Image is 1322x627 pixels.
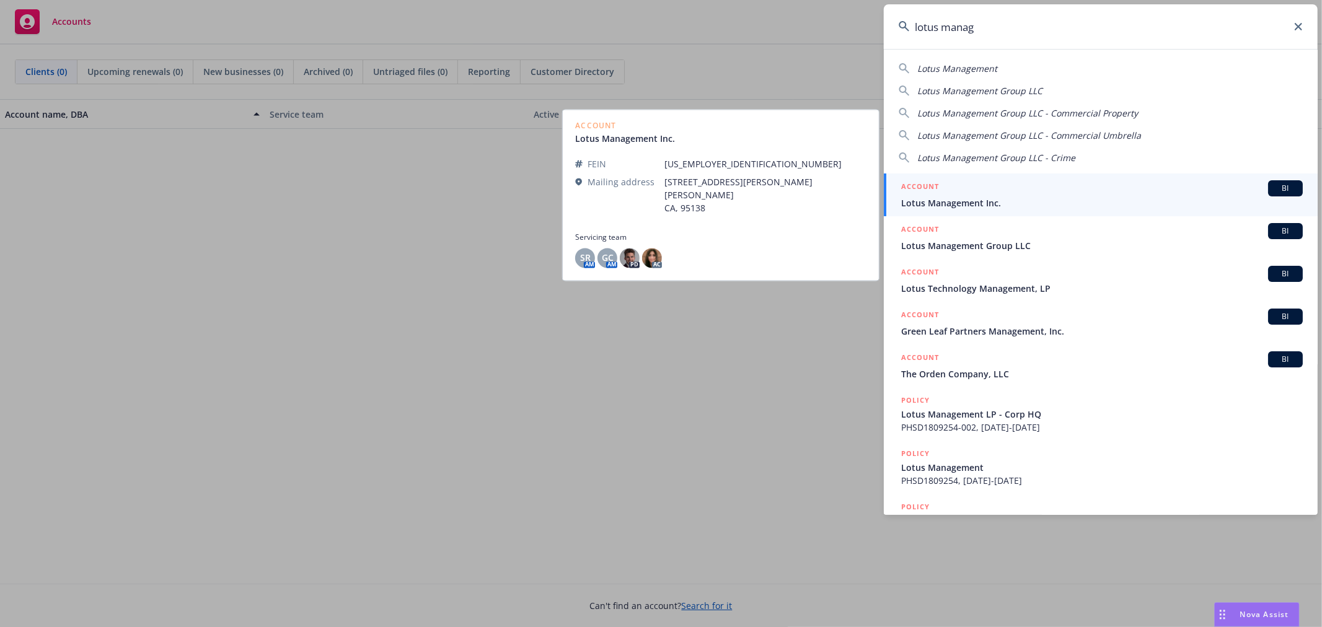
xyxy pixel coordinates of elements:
[884,302,1318,344] a: ACCOUNTBIGreen Leaf Partners Management, Inc.
[1273,226,1298,237] span: BI
[901,180,939,195] h5: ACCOUNT
[1215,603,1230,626] div: Drag to move
[884,494,1318,547] a: POLICYLotus Management
[901,351,939,366] h5: ACCOUNT
[901,239,1303,252] span: Lotus Management Group LLC
[901,421,1303,434] span: PHSD1809254-002, [DATE]-[DATE]
[917,107,1138,119] span: Lotus Management Group LLC - Commercial Property
[884,4,1318,49] input: Search...
[901,196,1303,209] span: Lotus Management Inc.
[901,408,1303,421] span: Lotus Management LP - Corp HQ
[1273,311,1298,322] span: BI
[884,259,1318,302] a: ACCOUNTBILotus Technology Management, LP
[901,223,939,238] h5: ACCOUNT
[917,152,1075,164] span: Lotus Management Group LLC - Crime
[884,173,1318,216] a: ACCOUNTBILotus Management Inc.
[1273,268,1298,279] span: BI
[901,282,1303,295] span: Lotus Technology Management, LP
[901,474,1303,487] span: PHSD1809254, [DATE]-[DATE]
[1240,609,1289,620] span: Nova Assist
[884,387,1318,441] a: POLICYLotus Management LP - Corp HQPHSD1809254-002, [DATE]-[DATE]
[901,367,1303,380] span: The Orden Company, LLC
[901,447,930,460] h5: POLICY
[901,394,930,406] h5: POLICY
[901,309,939,323] h5: ACCOUNT
[901,266,939,281] h5: ACCOUNT
[901,461,1303,474] span: Lotus Management
[901,514,1303,527] span: Lotus Management
[1273,354,1298,365] span: BI
[917,85,1042,97] span: Lotus Management Group LLC
[917,63,997,74] span: Lotus Management
[1214,602,1300,627] button: Nova Assist
[901,501,930,513] h5: POLICY
[1273,183,1298,194] span: BI
[901,325,1303,338] span: Green Leaf Partners Management, Inc.
[884,216,1318,259] a: ACCOUNTBILotus Management Group LLC
[884,441,1318,494] a: POLICYLotus ManagementPHSD1809254, [DATE]-[DATE]
[884,344,1318,387] a: ACCOUNTBIThe Orden Company, LLC
[917,129,1141,141] span: Lotus Management Group LLC - Commercial Umbrella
